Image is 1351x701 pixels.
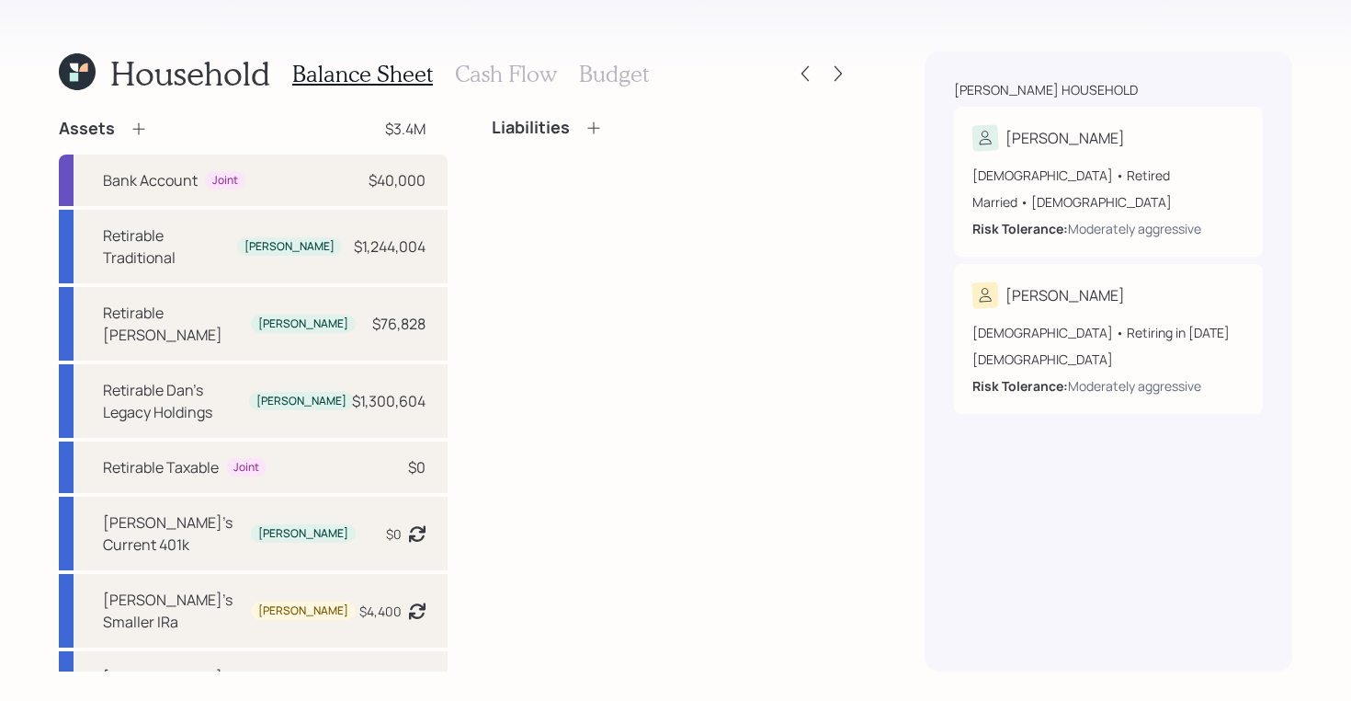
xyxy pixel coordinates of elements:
div: Joint [233,460,259,476]
h4: Assets [59,119,115,139]
h4: Liabilities [492,118,570,138]
b: Risk Tolerance: [972,220,1068,237]
div: [DEMOGRAPHIC_DATA] • Retiring in [DATE] [972,323,1244,342]
div: $76,828 [372,313,426,335]
div: [PERSON_NAME] household [954,81,1138,99]
h3: Cash Flow [455,61,557,87]
h3: Budget [579,61,649,87]
div: [PERSON_NAME] [258,526,348,542]
div: [PERSON_NAME]'s Current 401k [103,511,244,556]
div: [PERSON_NAME] [1005,284,1125,306]
div: Bank Account [103,169,198,191]
div: $3.4M [385,118,426,140]
div: Joint [212,173,238,189]
div: Retirable Traditional [103,224,230,269]
div: [PERSON_NAME] [1005,127,1125,149]
div: [DEMOGRAPHIC_DATA] • Retired [972,166,1244,185]
div: Retirable Taxable [103,456,219,478]
div: $1,244,004 [354,236,426,258]
div: $0 [408,456,426,478]
div: Retirable [PERSON_NAME] [103,302,244,346]
div: [PERSON_NAME] [258,603,348,619]
div: $40,000 [369,169,426,191]
div: [PERSON_NAME]'s Smaller IRa [103,589,244,633]
div: $4,400 [359,602,402,621]
div: Moderately aggressive [1068,219,1201,238]
div: Married • [DEMOGRAPHIC_DATA] [972,192,1244,212]
h1: Household [110,53,270,93]
div: [DEMOGRAPHIC_DATA] [972,350,1244,369]
div: [PERSON_NAME] [244,239,335,255]
b: Risk Tolerance: [972,377,1068,395]
h3: Balance Sheet [292,61,433,87]
div: [PERSON_NAME] [256,394,346,409]
div: [PERSON_NAME] [258,316,348,332]
div: $0 [386,524,402,544]
div: Retirable Dan's Legacy Holdings [103,379,242,423]
div: $1,300,604 [352,390,426,412]
div: Moderately aggressive [1068,376,1201,396]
